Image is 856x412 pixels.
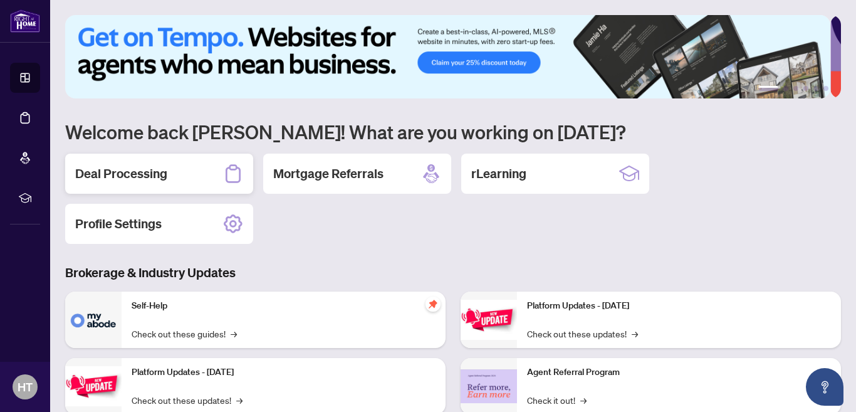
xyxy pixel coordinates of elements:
[425,297,441,312] span: pushpin
[10,9,40,33] img: logo
[527,299,831,313] p: Platform Updates - [DATE]
[793,86,798,91] button: 3
[580,393,587,407] span: →
[132,299,436,313] p: Self-Help
[632,327,638,341] span: →
[65,15,830,98] img: Slide 0
[75,215,162,233] h2: Profile Settings
[132,366,436,379] p: Platform Updates - [DATE]
[527,327,638,341] a: Check out these updates!→
[65,264,841,282] h3: Brokerage & Industry Updates
[132,393,243,407] a: Check out these updates!→
[803,86,808,91] button: 4
[461,300,517,339] img: Platform Updates - June 23, 2025
[65,292,122,348] img: Self-Help
[823,86,828,91] button: 6
[471,165,526,182] h2: rLearning
[461,369,517,404] img: Agent Referral Program
[65,366,122,406] img: Platform Updates - September 16, 2025
[75,165,167,182] h2: Deal Processing
[132,327,237,341] a: Check out these guides!→
[806,368,843,406] button: Open asap
[758,86,778,91] button: 1
[65,120,841,144] h1: Welcome back [PERSON_NAME]! What are you working on [DATE]?
[18,378,33,396] span: HT
[527,393,587,407] a: Check it out!→
[813,86,818,91] button: 5
[783,86,788,91] button: 2
[231,327,237,341] span: →
[527,366,831,379] p: Agent Referral Program
[273,165,384,182] h2: Mortgage Referrals
[236,393,243,407] span: →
